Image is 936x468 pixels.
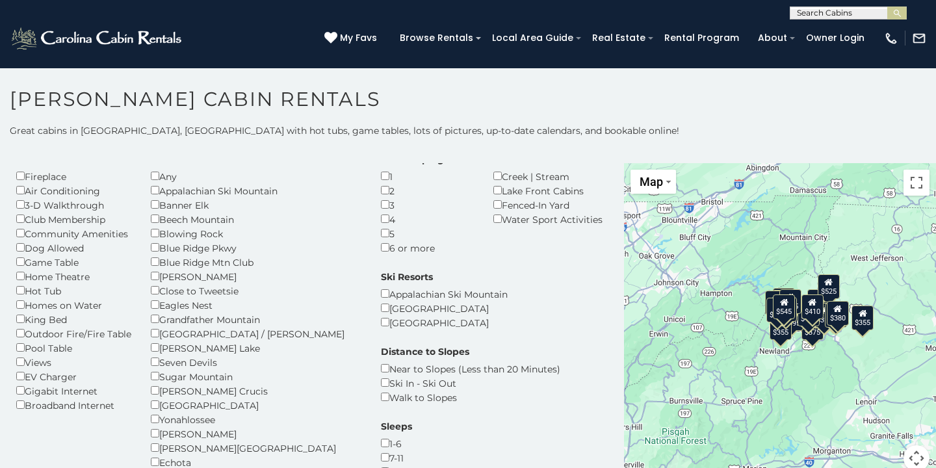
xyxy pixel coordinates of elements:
a: Browse Rentals [393,28,480,48]
div: EV Charger [16,369,131,383]
div: [GEOGRAPHIC_DATA] [151,398,361,412]
div: $380 [827,301,849,326]
div: [GEOGRAPHIC_DATA] [381,315,508,330]
div: Club Membership [16,212,131,226]
div: [GEOGRAPHIC_DATA] [381,301,508,315]
div: Eagles Nest [151,298,361,312]
div: Dog Allowed [16,240,131,255]
div: 6 or more [381,240,474,255]
div: Near to Slopes (Less than 20 Minutes) [381,361,560,376]
a: Local Area Guide [486,28,580,48]
img: phone-regular-white.png [884,31,898,45]
div: Fenced-In Yard [493,198,603,212]
div: Water Sport Activities [493,212,603,226]
div: Ski In - Ski Out [381,376,560,390]
div: Walk to Slopes [381,390,560,404]
div: Banner Elk [151,198,361,212]
div: $545 [773,294,795,319]
div: 3 [381,198,474,212]
img: mail-regular-white.png [912,31,926,45]
div: 1 [381,169,474,183]
div: 1-6 [381,436,412,450]
label: Ski Resorts [381,270,433,283]
button: Toggle fullscreen view [903,170,929,196]
div: Close to Tweetsie [151,283,361,298]
div: $375 [801,315,824,340]
a: Rental Program [658,28,746,48]
div: [GEOGRAPHIC_DATA] / [PERSON_NAME] [151,326,361,341]
div: $720 [765,291,787,315]
div: Sugar Mountain [151,369,361,383]
div: $400 [798,302,820,326]
div: Community Amenities [16,226,131,240]
div: Outdoor Fire/Fire Table [16,326,131,341]
div: Fireplace [16,169,131,183]
div: Seven Devils [151,355,361,369]
div: 2 [381,183,474,198]
div: [PERSON_NAME] [151,426,361,441]
label: Sleeps [381,420,412,433]
div: 5 [381,226,474,240]
div: Pool Table [16,341,131,355]
div: $395 [779,289,801,314]
label: Distance to Slopes [381,345,469,358]
div: Beech Mountain [151,212,361,226]
a: About [751,28,794,48]
div: Hot Tub [16,283,131,298]
span: My Favs [340,31,377,45]
div: Air Conditioning [16,183,131,198]
a: Real Estate [586,28,652,48]
button: Change map style [630,170,676,194]
div: $355 [770,315,792,340]
div: 7-11 [381,450,412,465]
div: 4 [381,212,474,226]
div: Views [16,355,131,369]
div: [PERSON_NAME] [151,269,361,283]
div: Lake Front Cabins [493,183,603,198]
div: Game Table [16,255,131,269]
div: $410 [801,294,824,319]
span: Map [640,175,663,188]
div: $525 [818,274,840,299]
div: $355 [851,305,874,330]
div: $650 [766,298,788,322]
div: Appalachian Ski Mountain [151,183,361,198]
div: Blowing Rock [151,226,361,240]
div: $325 [773,288,795,313]
a: Owner Login [799,28,871,48]
div: Yonahlossee [151,412,361,426]
div: Home Theatre [16,269,131,283]
div: $695 [825,303,847,328]
div: [PERSON_NAME][GEOGRAPHIC_DATA] [151,441,361,455]
div: Appalachian Ski Mountain [381,287,508,301]
div: Homes on Water [16,298,131,312]
div: Broadband Internet [16,398,131,412]
img: White-1-2.png [10,25,185,51]
div: [PERSON_NAME] Crucis [151,383,361,398]
div: Blue Ridge Pkwy [151,240,361,255]
div: Any [151,169,361,183]
div: [PERSON_NAME] Lake [151,341,361,355]
a: My Favs [324,31,380,45]
div: Gigabit Internet [16,383,131,398]
div: King Bed [16,312,131,326]
div: 3-D Walkthrough [16,198,131,212]
div: $315 [813,303,835,328]
div: Blue Ridge Mtn Club [151,255,361,269]
div: Grandfather Mountain [151,312,361,326]
div: Creek | Stream [493,169,603,183]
